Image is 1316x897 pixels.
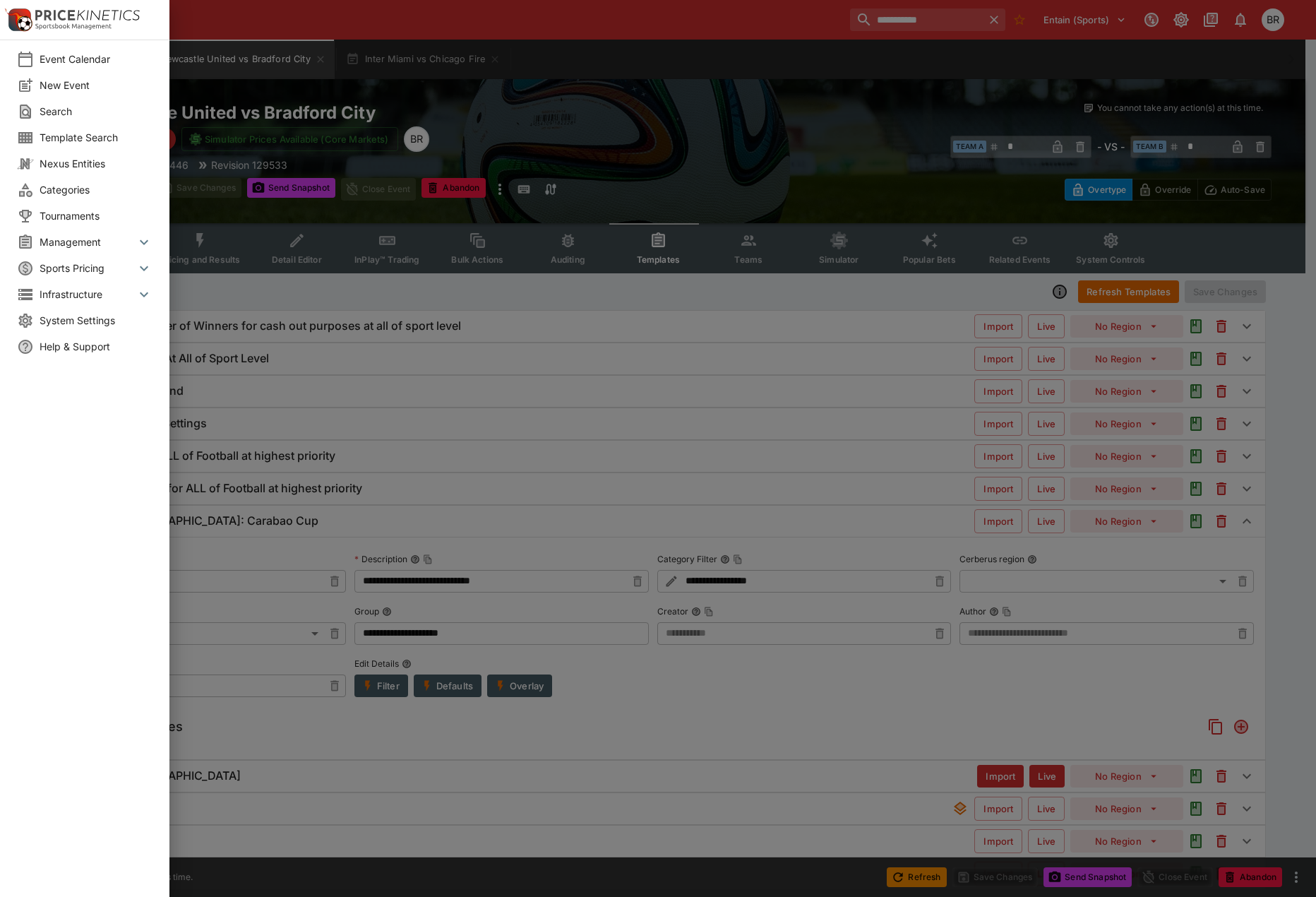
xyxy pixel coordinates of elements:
span: Nexus Entities [40,156,152,171]
span: Sports Pricing [40,261,136,275]
span: Help & Support [40,339,152,354]
span: Search [40,104,152,119]
span: New Event [40,78,152,93]
img: PriceKinetics [35,10,140,20]
span: Infrastructure [40,287,136,302]
span: Template Search [40,130,152,145]
span: Management [40,234,136,249]
span: Event Calendar [40,52,152,66]
span: System Settings [40,313,152,328]
img: Sportsbook Management [35,23,112,30]
span: Categories [40,182,152,197]
img: PriceKinetics Logo [4,6,32,34]
span: Tournaments [40,208,152,223]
